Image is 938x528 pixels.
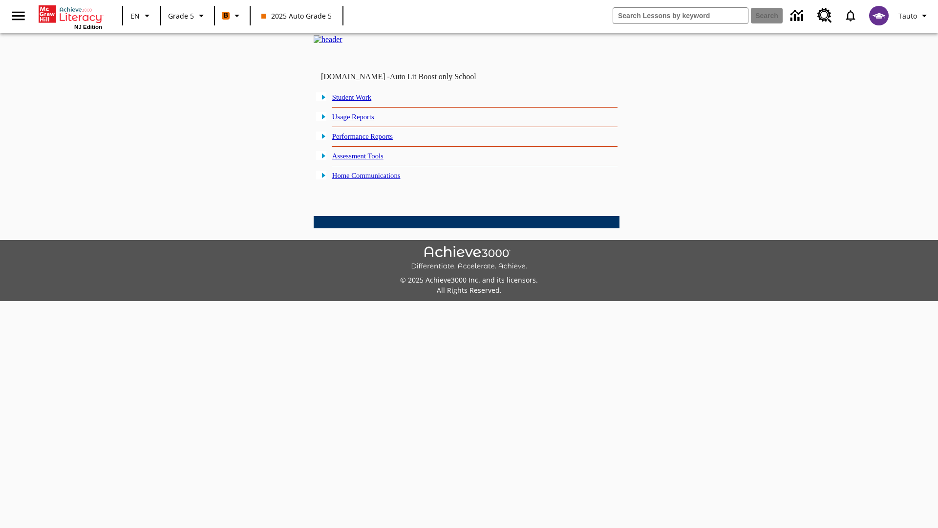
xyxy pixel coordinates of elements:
button: Boost Class color is orange. Change class color [218,7,247,24]
nobr: Auto Lit Boost only School [390,72,476,81]
img: Achieve3000 Differentiate Accelerate Achieve [411,246,527,271]
button: Open side menu [4,1,33,30]
div: Home [39,3,102,30]
button: Profile/Settings [895,7,934,24]
a: Home Communications [332,172,401,179]
a: Performance Reports [332,132,393,140]
span: NJ Edition [74,24,102,30]
input: search field [613,8,748,23]
span: 2025 Auto Grade 5 [261,11,332,21]
td: [DOMAIN_NAME] - [321,72,501,81]
a: Resource Center, Will open in new tab [811,2,838,29]
span: Grade 5 [168,11,194,21]
a: Notifications [838,3,863,28]
img: plus.gif [316,171,326,179]
img: plus.gif [316,92,326,101]
span: Tauto [898,11,917,21]
span: EN [130,11,140,21]
img: avatar image [869,6,889,25]
img: header [314,35,342,44]
a: Assessment Tools [332,152,384,160]
button: Language: EN, Select a language [126,7,157,24]
a: Data Center [785,2,811,29]
button: Grade: Grade 5, Select a grade [164,7,211,24]
a: Student Work [332,93,371,101]
img: plus.gif [316,112,326,121]
button: Select a new avatar [863,3,895,28]
img: plus.gif [316,132,326,140]
span: B [223,9,228,22]
a: Usage Reports [332,113,374,121]
img: plus.gif [316,151,326,160]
